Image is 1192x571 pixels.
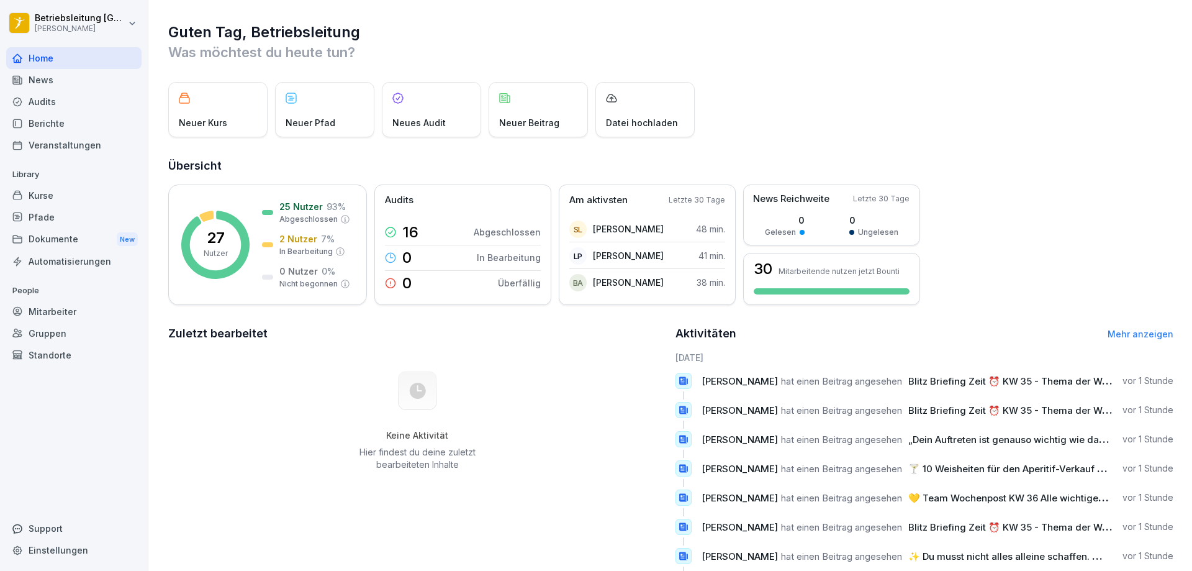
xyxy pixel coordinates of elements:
[286,116,335,129] p: Neuer Pfad
[6,228,142,251] a: DokumenteNew
[354,430,480,441] h5: Keine Aktivität
[207,231,225,245] p: 27
[593,222,664,235] p: [PERSON_NAME]
[569,247,587,265] div: LP
[908,375,1191,387] span: Blitz Briefing Zeit ⏰ KW 35 - Thema der Woche: Dips / Saucen
[781,404,902,416] span: hat einen Beitrag angesehen
[6,344,142,366] a: Standorte
[849,214,898,227] p: 0
[6,91,142,112] a: Audits
[279,214,338,225] p: Abgeschlossen
[606,116,678,129] p: Datei hochladen
[593,276,664,289] p: [PERSON_NAME]
[593,249,664,262] p: [PERSON_NAME]
[781,375,902,387] span: hat einen Beitrag angesehen
[781,521,902,533] span: hat einen Beitrag angesehen
[698,249,725,262] p: 41 min.
[1122,462,1173,475] p: vor 1 Stunde
[1122,521,1173,533] p: vor 1 Stunde
[858,227,898,238] p: Ungelesen
[781,550,902,562] span: hat einen Beitrag angesehen
[6,47,142,69] a: Home
[6,185,142,206] a: Kurse
[702,463,778,475] span: [PERSON_NAME]
[322,265,335,278] p: 0 %
[499,116,559,129] p: Neuer Beitrag
[781,434,902,445] span: hat einen Beitrag angesehen
[279,278,338,290] p: Nicht begonnen
[1108,329,1173,339] a: Mehr anzeigen
[279,265,318,278] p: 0 Nutzer
[6,539,142,561] a: Einstellungen
[569,221,587,238] div: SL
[498,276,541,290] p: Überfällig
[702,375,778,387] span: [PERSON_NAME]
[279,246,333,257] p: In Bearbeitung
[696,222,725,235] p: 48 min.
[675,351,1174,364] h6: [DATE]
[279,232,317,245] p: 2 Nutzer
[6,322,142,344] a: Gruppen
[1122,491,1173,504] p: vor 1 Stunde
[168,325,667,342] h2: Zuletzt bearbeitet
[1122,404,1173,416] p: vor 1 Stunde
[702,492,778,504] span: [PERSON_NAME]
[908,404,1191,416] span: Blitz Briefing Zeit ⏰ KW 35 - Thema der Woche: Dips / Saucen
[6,134,142,156] a: Veranstaltungen
[6,228,142,251] div: Dokumente
[779,267,900,276] p: Mitarbeitende nutzen jetzt Bounti
[385,193,413,208] p: Audits
[179,116,227,129] p: Neuer Kurs
[1122,433,1173,445] p: vor 1 Stunde
[6,69,142,91] a: News
[321,232,335,245] p: 7 %
[908,521,1191,533] span: Blitz Briefing Zeit ⏰ KW 35 - Thema der Woche: Dips / Saucen
[6,301,142,322] a: Mitarbeiter
[853,193,910,204] p: Letzte 30 Tage
[117,232,138,247] div: New
[781,463,902,475] span: hat einen Beitrag angesehen
[702,550,778,562] span: [PERSON_NAME]
[569,274,587,291] div: BA
[35,24,125,33] p: [PERSON_NAME]
[754,262,772,276] h3: 30
[569,193,628,208] p: Am aktivsten
[697,276,725,289] p: 38 min.
[402,225,418,240] p: 16
[35,13,125,24] p: Betriebsleitung [GEOGRAPHIC_DATA]
[6,250,142,272] a: Automatisierungen
[765,227,796,238] p: Gelesen
[702,434,778,445] span: [PERSON_NAME]
[781,492,902,504] span: hat einen Beitrag angesehen
[6,112,142,134] a: Berichte
[402,276,412,291] p: 0
[402,250,412,265] p: 0
[279,200,323,213] p: 25 Nutzer
[168,157,1173,175] h2: Übersicht
[204,248,228,259] p: Nutzer
[702,521,778,533] span: [PERSON_NAME]
[6,206,142,228] a: Pfade
[474,226,541,239] p: Abgeschlossen
[702,404,778,416] span: [PERSON_NAME]
[753,192,829,206] p: News Reichweite
[1122,550,1173,562] p: vor 1 Stunde
[6,165,142,185] p: Library
[354,446,480,471] p: Hier findest du deine zuletzt bearbeiteten Inhalte
[1122,375,1173,387] p: vor 1 Stunde
[6,518,142,539] div: Support
[392,116,446,129] p: Neues Audit
[765,214,805,227] p: 0
[6,281,142,301] p: People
